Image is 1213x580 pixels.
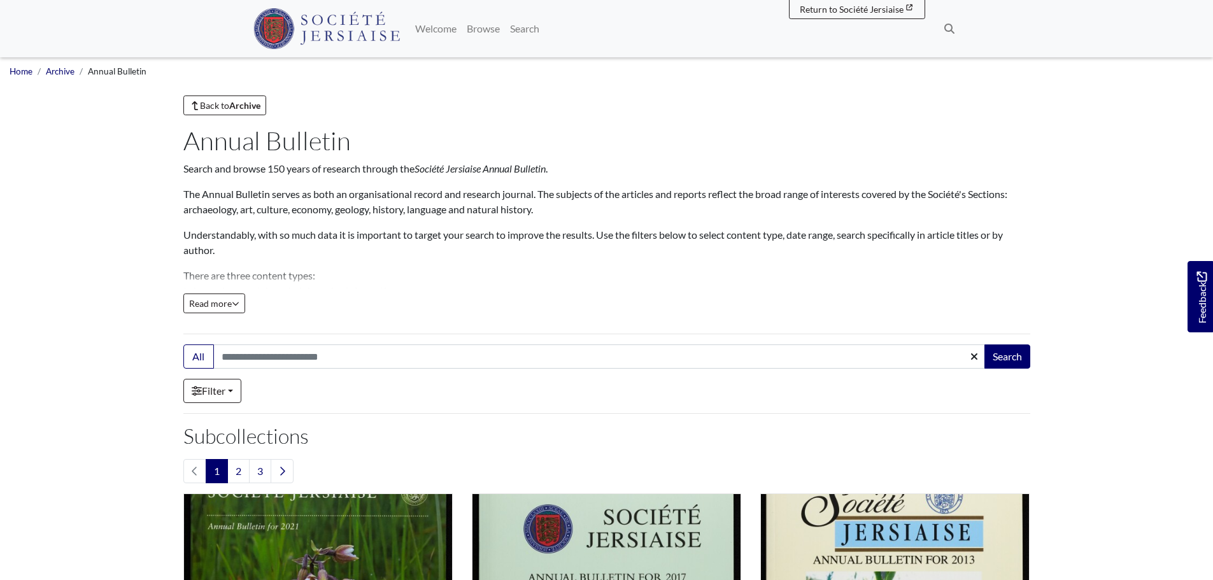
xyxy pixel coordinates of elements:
[183,268,1030,329] p: There are three content types: Information: contains administrative information. Reports: contain...
[462,16,505,41] a: Browse
[213,344,986,369] input: Search this collection...
[183,344,214,369] button: All
[183,459,206,483] li: Previous page
[183,294,245,313] button: Read all of the content
[183,424,1030,448] h2: Subcollections
[189,298,239,309] span: Read more
[229,100,260,111] strong: Archive
[183,95,267,115] a: Back toArchive
[271,459,294,483] a: Next page
[410,16,462,41] a: Welcome
[46,66,74,76] a: Archive
[88,66,146,76] span: Annual Bulletin
[10,66,32,76] a: Home
[183,379,241,403] a: Filter
[800,4,904,15] span: Return to Société Jersiaise
[984,344,1030,369] button: Search
[415,162,546,174] em: Société Jersiaise Annual Bulletin
[183,161,1030,176] p: Search and browse 150 years of research through the .
[253,8,401,49] img: Société Jersiaise
[1188,261,1213,332] a: Would you like to provide feedback?
[183,227,1030,258] p: Understandably, with so much data it is important to target your search to improve the results. U...
[183,459,1030,483] nav: pagination
[183,187,1030,217] p: The Annual Bulletin serves as both an organisational record and research journal. The subjects of...
[183,125,1030,156] h1: Annual Bulletin
[249,459,271,483] a: Goto page 3
[206,459,228,483] span: Goto page 1
[253,5,401,52] a: Société Jersiaise logo
[505,16,544,41] a: Search
[227,459,250,483] a: Goto page 2
[1194,271,1209,323] span: Feedback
